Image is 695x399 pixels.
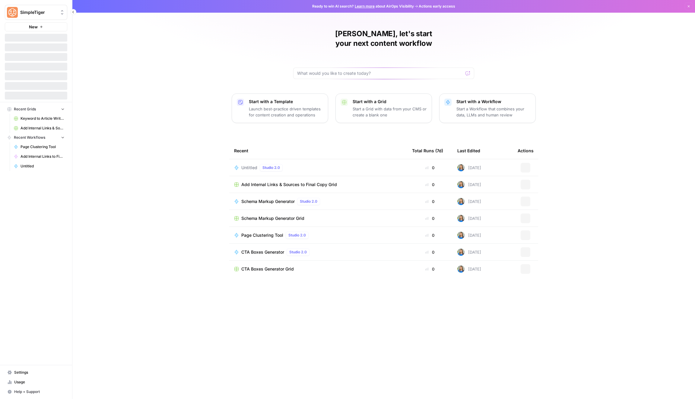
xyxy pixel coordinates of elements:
span: Add Internal Links to Final Copy [21,154,65,159]
span: Studio 2.0 [289,249,307,255]
div: 0 [412,198,448,204]
a: Add Internal Links to Final Copy [11,152,67,161]
span: Actions early access [419,4,455,9]
img: 57pqjeemi2nd7qi7uenxir8d7ni4 [457,198,465,205]
a: Usage [5,377,67,387]
a: Untitled [11,161,67,171]
button: Recent Grids [5,105,67,114]
img: 57pqjeemi2nd7qi7uenxir8d7ni4 [457,265,465,273]
div: [DATE] [457,181,481,188]
img: SimpleTiger Logo [7,7,18,18]
span: Recent Workflows [14,135,45,140]
div: [DATE] [457,232,481,239]
span: Settings [14,370,65,375]
div: [DATE] [457,265,481,273]
a: Settings [5,368,67,377]
img: 57pqjeemi2nd7qi7uenxir8d7ni4 [457,249,465,256]
span: New [29,24,38,30]
button: Workspace: SimpleTiger [5,5,67,20]
span: Ready to win AI search? about AirOps Visibility [312,4,414,9]
h1: [PERSON_NAME], let's start your next content workflow [293,29,474,48]
div: Last Edited [457,142,480,159]
a: Page Clustering ToolStudio 2.0 [234,232,402,239]
span: Studio 2.0 [300,199,317,204]
a: Schema Markup GeneratorStudio 2.0 [234,198,402,205]
a: Add Internal Links & Sources to Final Copy Grid [234,182,402,188]
button: Help + Support [5,387,67,397]
a: Learn more [355,4,375,8]
div: [DATE] [457,164,481,171]
div: 0 [412,249,448,255]
span: Untitled [21,163,65,169]
span: Add Internal Links & Sources to Final Copy Grid [21,125,65,131]
span: Keyword to Article Writer (R-Z) [21,116,65,121]
div: 0 [412,232,448,238]
input: What would you like to create today? [297,70,463,76]
img: 57pqjeemi2nd7qi7uenxir8d7ni4 [457,164,465,171]
p: Start with a Workflow [456,99,531,105]
span: Recent Grids [14,106,36,112]
a: CTA Boxes Generator Grid [234,266,402,272]
div: 0 [412,182,448,188]
div: [DATE] [457,215,481,222]
span: Schema Markup Generator Grid [241,215,304,221]
img: 57pqjeemi2nd7qi7uenxir8d7ni4 [457,181,465,188]
div: 0 [412,215,448,221]
button: Start with a TemplateLaunch best-practice driven templates for content creation and operations [232,93,328,123]
span: Untitled [241,165,257,171]
span: Help + Support [14,389,65,394]
p: Start with a Template [249,99,323,105]
a: Add Internal Links & Sources to Final Copy Grid [11,123,67,133]
p: Launch best-practice driven templates for content creation and operations [249,106,323,118]
img: 57pqjeemi2nd7qi7uenxir8d7ni4 [457,215,465,222]
a: UntitledStudio 2.0 [234,164,402,171]
span: CTA Boxes Generator [241,249,284,255]
span: Usage [14,379,65,385]
div: Actions [518,142,534,159]
button: Start with a WorkflowStart a Workflow that combines your data, LLMs and human review [439,93,536,123]
p: Start with a Grid [353,99,427,105]
span: CTA Boxes Generator Grid [241,266,294,272]
a: CTA Boxes GeneratorStudio 2.0 [234,249,402,256]
div: Recent [234,142,402,159]
div: [DATE] [457,249,481,256]
div: Total Runs (7d) [412,142,443,159]
button: Recent Workflows [5,133,67,142]
span: Studio 2.0 [262,165,280,170]
button: Start with a GridStart a Grid with data from your CMS or create a blank one [335,93,432,123]
a: Page Clustering Tool [11,142,67,152]
div: 0 [412,266,448,272]
span: Page Clustering Tool [241,232,283,238]
span: Page Clustering Tool [21,144,65,150]
button: New [5,22,67,31]
span: Studio 2.0 [288,233,306,238]
a: Keyword to Article Writer (R-Z) [11,114,67,123]
span: Schema Markup Generator [241,198,295,204]
span: Add Internal Links & Sources to Final Copy Grid [241,182,337,188]
p: Start a Workflow that combines your data, LLMs and human review [456,106,531,118]
div: [DATE] [457,198,481,205]
div: 0 [412,165,448,171]
span: SimpleTiger [20,9,57,15]
img: 57pqjeemi2nd7qi7uenxir8d7ni4 [457,232,465,239]
p: Start a Grid with data from your CMS or create a blank one [353,106,427,118]
a: Schema Markup Generator Grid [234,215,402,221]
